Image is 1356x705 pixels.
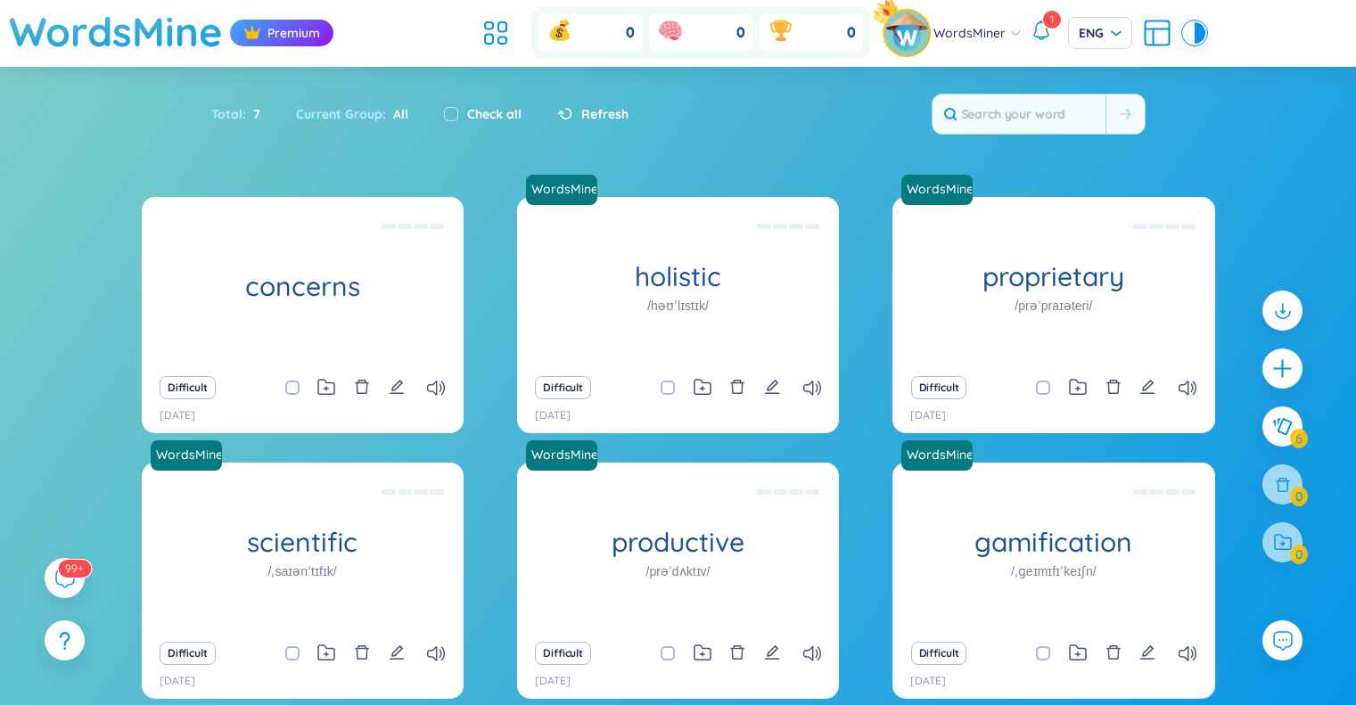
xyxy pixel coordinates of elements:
[151,440,229,471] a: WordsMine
[1139,641,1155,666] button: edit
[1011,562,1097,581] h1: /ˌɡeɪmɪfɪˈkeɪʃn/
[467,104,522,124] label: Check all
[517,261,839,292] h1: holistic
[729,641,745,666] button: delete
[1050,12,1054,26] span: 1
[230,20,333,46] div: Premium
[354,379,370,395] span: delete
[729,644,745,660] span: delete
[1105,375,1122,400] button: delete
[142,527,464,558] h1: scientific
[884,11,933,55] a: avatarpro
[389,375,405,400] button: edit
[900,180,974,198] a: WordsMine
[729,379,745,395] span: delete
[900,446,974,463] a: WordsMine
[58,560,91,578] sup: 175
[911,642,967,665] button: Difficult
[268,562,337,581] h1: /ˌsaɪənˈtɪfɪk/
[142,271,464,302] h1: concerns
[646,562,711,581] h1: /prəˈdʌktɪv/
[901,440,980,471] a: WordsMine
[1105,644,1122,660] span: delete
[892,261,1214,292] h1: proprietary
[535,642,591,665] button: Difficult
[647,296,709,316] h1: /həʊˈlɪstɪk/
[729,375,745,400] button: delete
[160,673,195,690] p: [DATE]
[389,641,405,666] button: edit
[354,641,370,666] button: delete
[535,673,571,690] p: [DATE]
[911,376,967,399] button: Difficult
[910,673,946,690] p: [DATE]
[764,641,780,666] button: edit
[278,95,426,133] div: Current Group :
[933,94,1105,134] input: Search your word
[901,175,980,205] a: WordsMine
[160,642,216,665] button: Difficult
[1139,375,1155,400] button: edit
[389,644,405,660] span: edit
[354,644,370,660] span: delete
[1271,357,1294,380] span: plus
[1139,644,1155,660] span: edit
[910,407,946,424] p: [DATE]
[524,446,599,463] a: WordsMine
[736,23,745,43] span: 0
[149,446,224,463] a: WordsMine
[1079,24,1122,42] span: ENG
[243,24,261,42] img: crown icon
[1105,641,1122,666] button: delete
[386,106,408,122] span: All
[884,11,929,55] img: avatar
[626,23,635,43] span: 0
[211,95,278,133] div: Total :
[160,407,195,424] p: [DATE]
[535,407,571,424] p: [DATE]
[526,175,604,205] a: WordsMine
[389,379,405,395] span: edit
[535,376,591,399] button: Difficult
[933,23,1006,43] span: WordsMiner
[517,527,839,558] h1: productive
[160,376,216,399] button: Difficult
[892,527,1214,558] h1: gamification
[764,375,780,400] button: edit
[526,440,604,471] a: WordsMine
[1043,11,1061,29] sup: 1
[354,375,370,400] button: delete
[581,104,629,124] span: Refresh
[1015,296,1092,316] h1: /prəˈpraɪəteri/
[1139,379,1155,395] span: edit
[1105,379,1122,395] span: delete
[847,23,856,43] span: 0
[246,104,260,124] span: 7
[524,180,599,198] a: WordsMine
[764,379,780,395] span: edit
[764,644,780,660] span: edit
